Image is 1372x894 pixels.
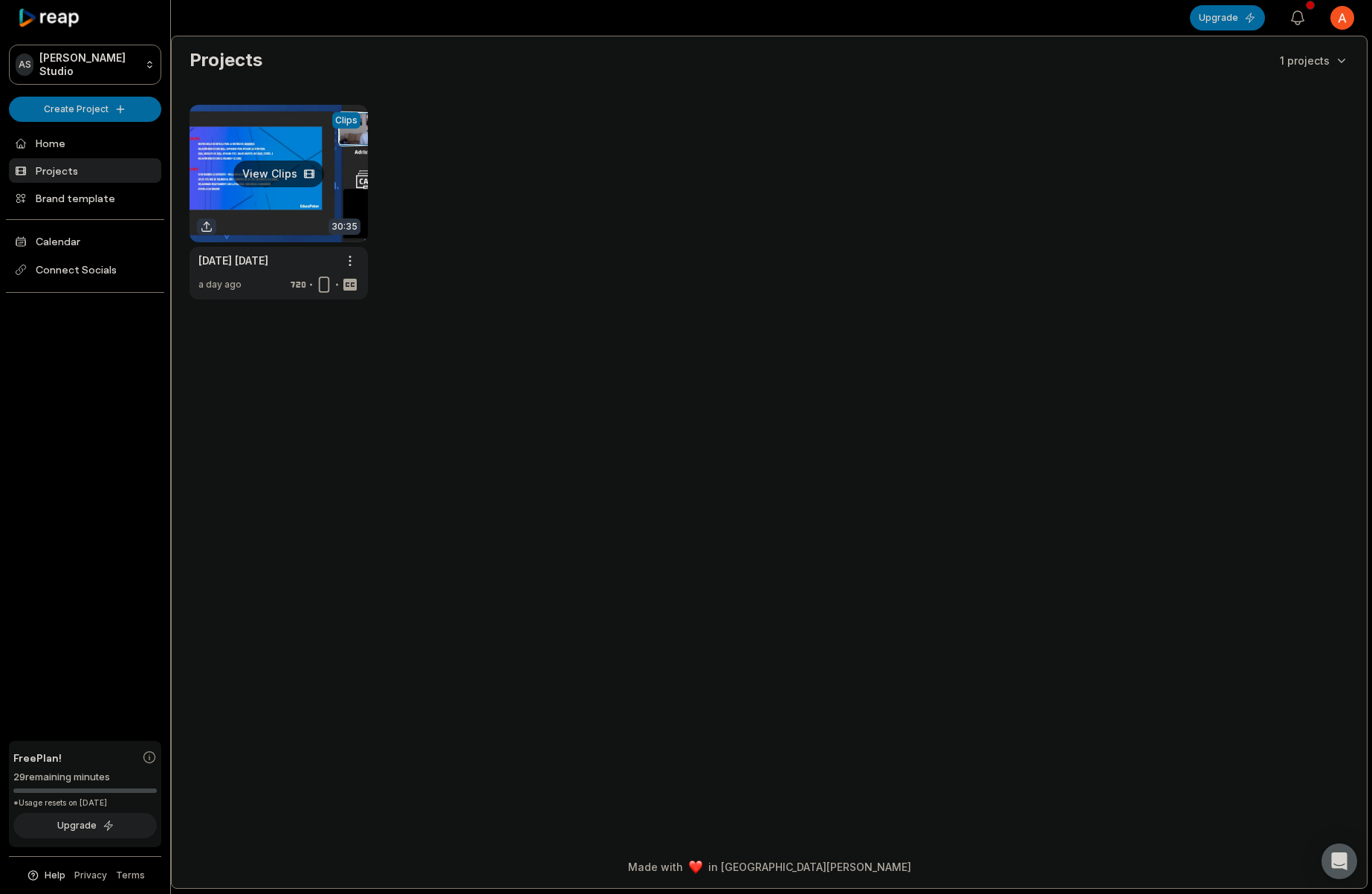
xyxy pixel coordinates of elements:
[13,750,62,765] span: Free Plan!
[13,797,157,809] div: *Usage resets on [DATE]
[1321,843,1357,879] div: Open Intercom Messenger
[74,869,107,882] a: Privacy
[39,51,139,78] p: [PERSON_NAME] Studio
[9,158,161,183] a: Projects
[26,869,65,882] button: Help
[190,48,262,72] h2: Projects
[1190,5,1265,30] button: Upgrade
[13,813,157,838] button: Upgrade
[116,869,145,882] a: Terms
[689,861,702,874] img: heart emoji
[9,229,161,253] a: Calendar
[185,859,1353,875] div: Made with in [GEOGRAPHIC_DATA][PERSON_NAME]
[16,54,33,76] div: AS
[9,256,161,283] span: Connect Socials
[9,97,161,122] button: Create Project
[13,770,157,785] div: 29 remaining minutes
[1280,53,1349,68] button: 1 projects
[45,869,65,882] span: Help
[9,186,161,210] a: Brand template
[9,131,161,155] a: Home
[198,253,268,268] a: [DATE] [DATE]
